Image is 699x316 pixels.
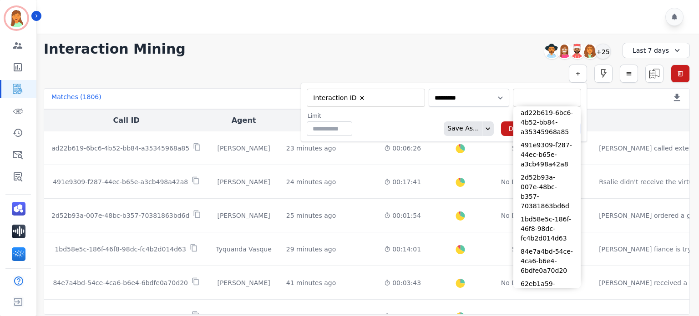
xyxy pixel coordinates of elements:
[309,92,419,103] ul: selected options
[216,278,272,287] div: [PERSON_NAME]
[286,177,336,186] div: 24 minutes ago
[500,211,528,220] div: No Data
[216,245,272,254] div: Tyquanda Vasque
[286,278,336,287] div: 41 minutes ago
[310,94,369,102] li: Interaction ID
[216,211,272,220] div: [PERSON_NAME]
[513,106,581,139] li: ad22b619-6bc6-4b52-bb84-a35345968a85
[113,115,140,126] button: Call ID
[286,245,336,254] div: 29 minutes ago
[595,44,611,59] div: +25
[500,177,528,186] div: No Data
[51,211,189,220] p: 2d52b93a-007e-48bc-b357-70381863bd6d
[232,115,256,126] button: Agent
[51,144,189,153] p: ad22b619-6bc6-4b52-bb84-a35345968a85
[308,112,352,120] label: Limit
[216,177,272,186] div: [PERSON_NAME]
[384,211,421,220] div: 00:01:54
[515,93,579,103] ul: selected options
[5,7,27,29] img: Bordered avatar
[53,278,188,287] p: 84e7a4bd-54ce-4ca6-b6e4-6bdfe0a70d20
[500,278,528,287] div: No Data
[286,144,336,153] div: 23 minutes ago
[51,92,101,105] div: Matches ( 1806 )
[513,139,581,171] li: 491e9309-f287-44ec-b65e-a3cb498a42a8
[501,121,537,136] button: Delete
[216,144,272,153] div: [PERSON_NAME]
[623,43,690,58] div: Last 7 days
[513,171,581,213] li: 2d52b93a-007e-48bc-b357-70381863bd6d
[359,95,365,101] button: Remove Interaction ID
[44,41,186,57] h1: Interaction Mining
[444,121,479,136] div: Save As...
[500,245,528,254] div: 5
[513,213,581,245] li: 1bd58e5c-186f-46f8-98dc-fc4b2d014d63
[53,177,188,186] p: 491e9309-f287-44ec-b65e-a3cb498a42a8
[286,211,336,220] div: 25 minutes ago
[500,144,528,153] div: 5
[55,245,186,254] p: 1bd58e5c-186f-46f8-98dc-fc4b2d014d63
[384,177,421,186] div: 00:17:41
[384,245,421,254] div: 00:14:01
[513,245,581,277] li: 84e7a4bd-54ce-4ca6-b6e4-6bdfe0a70d20
[384,144,421,153] div: 00:06:26
[384,278,421,287] div: 00:03:43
